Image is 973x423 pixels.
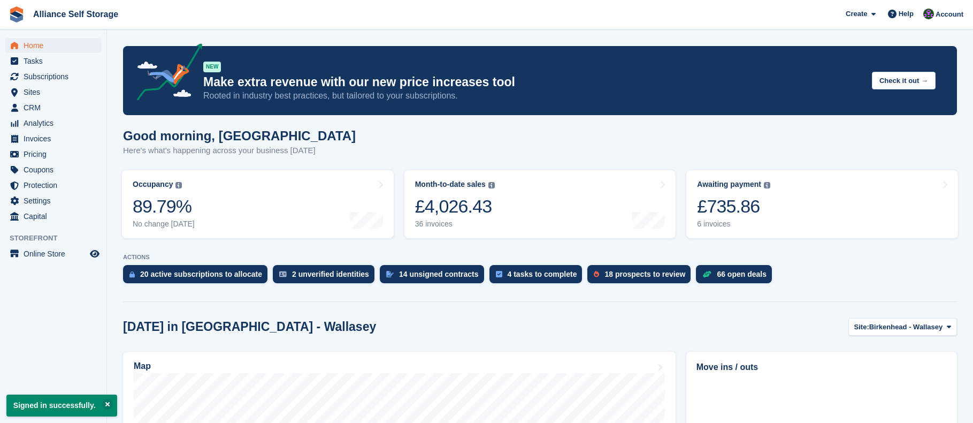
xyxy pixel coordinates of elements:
div: 14 unsigned contracts [399,270,479,278]
a: menu [5,116,101,131]
a: menu [5,131,101,146]
img: deal-1b604bf984904fb50ccaf53a9ad4b4a5d6e5aea283cecdc64d6e3604feb123c2.svg [702,270,711,278]
span: Pricing [24,147,88,162]
a: 20 active subscriptions to allocate [123,265,273,289]
a: Occupancy 89.79% No change [DATE] [122,170,394,238]
a: menu [5,54,101,69]
div: 6 invoices [697,220,770,229]
span: Online Store [24,246,88,261]
span: Help [899,9,914,19]
a: 4 tasks to complete [489,265,588,289]
a: menu [5,147,101,162]
span: Home [24,38,88,53]
a: 2 unverified identities [273,265,380,289]
a: 14 unsigned contracts [380,265,489,289]
div: £735.86 [697,195,770,217]
a: Preview store [88,247,101,260]
span: Settings [24,193,88,208]
div: £4,026.43 [415,195,495,217]
div: NEW [203,62,221,72]
div: 89.79% [133,195,195,217]
img: prospect-51fa495bee0391a8d652442698ab0144808aea92771e9ea1ae160a38d050c398.svg [594,271,599,277]
p: Here's what's happening across your business [DATE] [123,145,356,157]
span: Sites [24,85,88,100]
button: Site: Birkenhead - Wallasey [848,318,957,336]
span: Analytics [24,116,88,131]
a: 18 prospects to review [587,265,696,289]
div: 2 unverified identities [292,270,369,278]
a: Month-to-date sales £4,026.43 36 invoices [404,170,676,238]
span: Birkenhead - Wallasey [869,322,943,333]
a: menu [5,162,101,177]
a: menu [5,85,101,100]
img: stora-icon-8386f47178a22dfd0bd8f6a31ec36ba5ce8667c1dd55bd0f319d3a0aa187defe.svg [9,6,25,22]
span: Capital [24,209,88,224]
span: Create [846,9,867,19]
div: 4 tasks to complete [508,270,577,278]
img: task-75834270c22a3079a89374b754ae025e5fb1db73e45f91037f5363f120a921f8.svg [496,271,502,277]
img: icon-info-grey-7440780725fd019a000dd9b08b2336e03edf1995a4989e88bcd33f0948082b44.svg [764,182,770,188]
h2: Move ins / outs [696,361,947,374]
span: CRM [24,100,88,115]
span: Account [936,9,963,20]
span: Tasks [24,54,88,69]
span: Protection [24,178,88,193]
button: Check it out → [872,72,936,89]
span: Invoices [24,131,88,146]
a: Alliance Self Storage [29,5,122,23]
div: No change [DATE] [133,220,195,229]
a: menu [5,246,101,261]
p: Signed in successfully. [6,395,117,417]
a: menu [5,38,101,53]
img: price-adjustments-announcement-icon-8257ccfd72463d97f412b2fc003d46551f7dbcb40ab6d574587a9cd5c0d94... [128,43,203,104]
a: 66 open deals [696,265,777,289]
img: icon-info-grey-7440780725fd019a000dd9b08b2336e03edf1995a4989e88bcd33f0948082b44.svg [488,182,495,188]
a: menu [5,69,101,84]
span: Site: [854,322,869,333]
div: Occupancy [133,180,173,189]
img: verify_identity-adf6edd0f0f0b5bbfe63781bf79b02c33cf7c696d77639b501bdc392416b5a36.svg [279,271,287,277]
a: menu [5,209,101,224]
a: menu [5,100,101,115]
a: menu [5,178,101,193]
div: 36 invoices [415,220,495,229]
div: 20 active subscriptions to allocate [140,270,262,278]
a: menu [5,193,101,208]
h1: Good morning, [GEOGRAPHIC_DATA] [123,129,356,143]
span: Coupons [24,162,88,177]
div: Awaiting payment [697,180,761,189]
p: ACTIONS [123,254,957,261]
p: Rooted in industry best practices, but tailored to your subscriptions. [203,90,863,102]
img: contract_signature_icon-13c848040528278c33f63329250d36e43548de30e8caae1d1a13099fd9432cc5.svg [386,271,394,277]
img: Romilly Norton [923,9,934,19]
img: active_subscription_to_allocate_icon-d502201f5373d7db506a760aba3b589e785aa758c864c3986d89f69b8ff3... [129,271,135,278]
p: Make extra revenue with our new price increases tool [203,74,863,90]
div: Month-to-date sales [415,180,486,189]
h2: Map [134,361,151,371]
span: Subscriptions [24,69,88,84]
img: icon-info-grey-7440780725fd019a000dd9b08b2336e03edf1995a4989e88bcd33f0948082b44.svg [175,182,182,188]
div: 66 open deals [717,270,767,278]
h2: [DATE] in [GEOGRAPHIC_DATA] - Wallasey [123,320,376,334]
a: Awaiting payment £735.86 6 invoices [686,170,958,238]
div: 18 prospects to review [604,270,685,278]
span: Storefront [10,233,106,244]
